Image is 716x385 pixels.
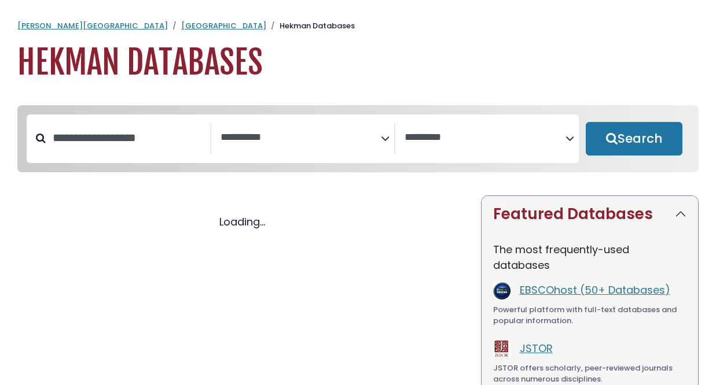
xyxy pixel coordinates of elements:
[17,43,699,82] h1: Hekman Databases
[493,242,686,273] p: The most frequently-used databases
[17,214,467,229] div: Loading...
[520,341,553,356] a: JSTOR
[17,20,168,31] a: [PERSON_NAME][GEOGRAPHIC_DATA]
[482,196,698,232] button: Featured Databases
[46,128,210,147] input: Search database by title or keyword
[493,304,686,327] div: Powerful platform with full-text databases and popular information.
[586,122,682,156] button: Submit for Search Results
[266,20,355,32] li: Hekman Databases
[221,132,381,144] textarea: Search
[181,20,266,31] a: [GEOGRAPHIC_DATA]
[17,105,699,172] nav: Search filters
[520,283,670,297] a: EBSCOhost (50+ Databases)
[405,132,566,144] textarea: Search
[17,20,699,32] nav: breadcrumb
[493,362,686,385] div: JSTOR offers scholarly, peer-reviewed journals across numerous disciplines.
